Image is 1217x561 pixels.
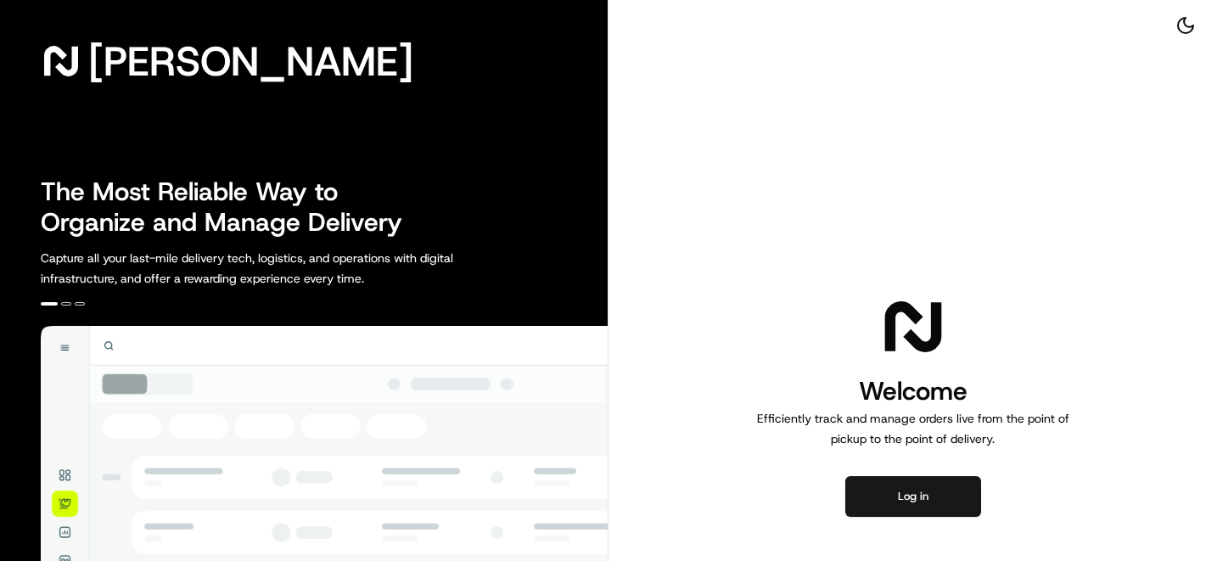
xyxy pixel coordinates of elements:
[41,248,530,289] p: Capture all your last-mile delivery tech, logistics, and operations with digital infrastructure, ...
[88,44,413,78] span: [PERSON_NAME]
[750,374,1076,408] h1: Welcome
[41,177,421,238] h2: The Most Reliable Way to Organize and Manage Delivery
[845,476,981,517] button: Log in
[750,408,1076,449] p: Efficiently track and manage orders live from the point of pickup to the point of delivery.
